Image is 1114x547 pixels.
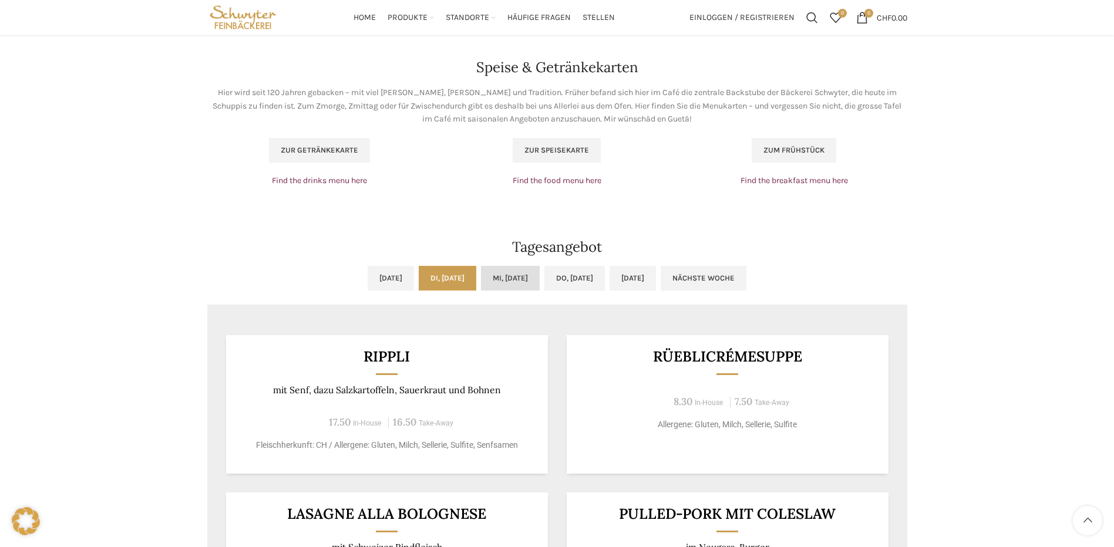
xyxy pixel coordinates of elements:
[824,6,847,29] div: Meine Wunschliste
[824,6,847,29] a: 0
[481,266,540,291] a: Mi, [DATE]
[583,12,615,23] span: Stellen
[838,9,847,18] span: 0
[661,266,746,291] a: Nächste Woche
[507,6,571,29] a: Häufige Fragen
[735,395,752,408] span: 7.50
[393,416,416,428] span: 16.50
[513,175,601,185] a: Find the food menu here
[329,416,351,428] span: 17.50
[446,12,489,23] span: Standorte
[269,138,370,163] a: Zur Getränkekarte
[581,349,874,364] h3: Rüeblicrémesuppe
[272,175,367,185] a: Find the drinks menu here
[388,12,428,23] span: Produkte
[695,399,723,407] span: In-House
[240,349,533,364] h3: Rippli
[752,138,836,163] a: Zum Frühstück
[513,138,601,163] a: Zur Speisekarte
[610,266,656,291] a: [DATE]
[1073,506,1102,535] a: Scroll to top button
[581,418,874,431] p: Allergene: Gluten, Milch, Sellerie, Sulfite
[207,86,907,126] p: Hier wird seit 120 Jahren gebacken – mit viel [PERSON_NAME], [PERSON_NAME] und Tradition. Früher ...
[741,175,848,185] a: Find the breakfast menu here
[684,6,800,29] a: Einloggen / Registrieren
[419,266,476,291] a: Di, [DATE]
[368,266,414,291] a: [DATE]
[281,146,358,155] span: Zur Getränkekarte
[353,419,382,427] span: In-House
[674,395,692,408] span: 8.30
[544,266,605,291] a: Do, [DATE]
[240,507,533,521] h3: LASAGNE ALLA BOLOGNESE
[240,384,533,396] p: mit Senf, dazu Salzkartoffeln, Sauerkraut und Bohnen
[864,9,873,18] span: 0
[207,12,280,22] a: Site logo
[354,12,376,23] span: Home
[507,12,571,23] span: Häufige Fragen
[207,240,907,254] h2: Tagesangebot
[388,6,434,29] a: Produkte
[877,12,891,22] span: CHF
[581,507,874,521] h3: Pulled-Pork mit Coleslaw
[446,6,496,29] a: Standorte
[354,6,376,29] a: Home
[689,13,795,22] span: Einloggen / Registrieren
[207,60,907,75] h2: Speise & Getränkekarten
[524,146,589,155] span: Zur Speisekarte
[850,6,913,29] a: 0 CHF0.00
[755,399,789,407] span: Take-Away
[877,12,907,22] bdi: 0.00
[240,439,533,451] p: Fleischherkunft: CH / Allergene: Gluten, Milch, Sellerie, Sulfite, Senfsamen
[285,6,683,29] div: Main navigation
[763,146,824,155] span: Zum Frühstück
[800,6,824,29] a: Suchen
[419,419,453,427] span: Take-Away
[583,6,615,29] a: Stellen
